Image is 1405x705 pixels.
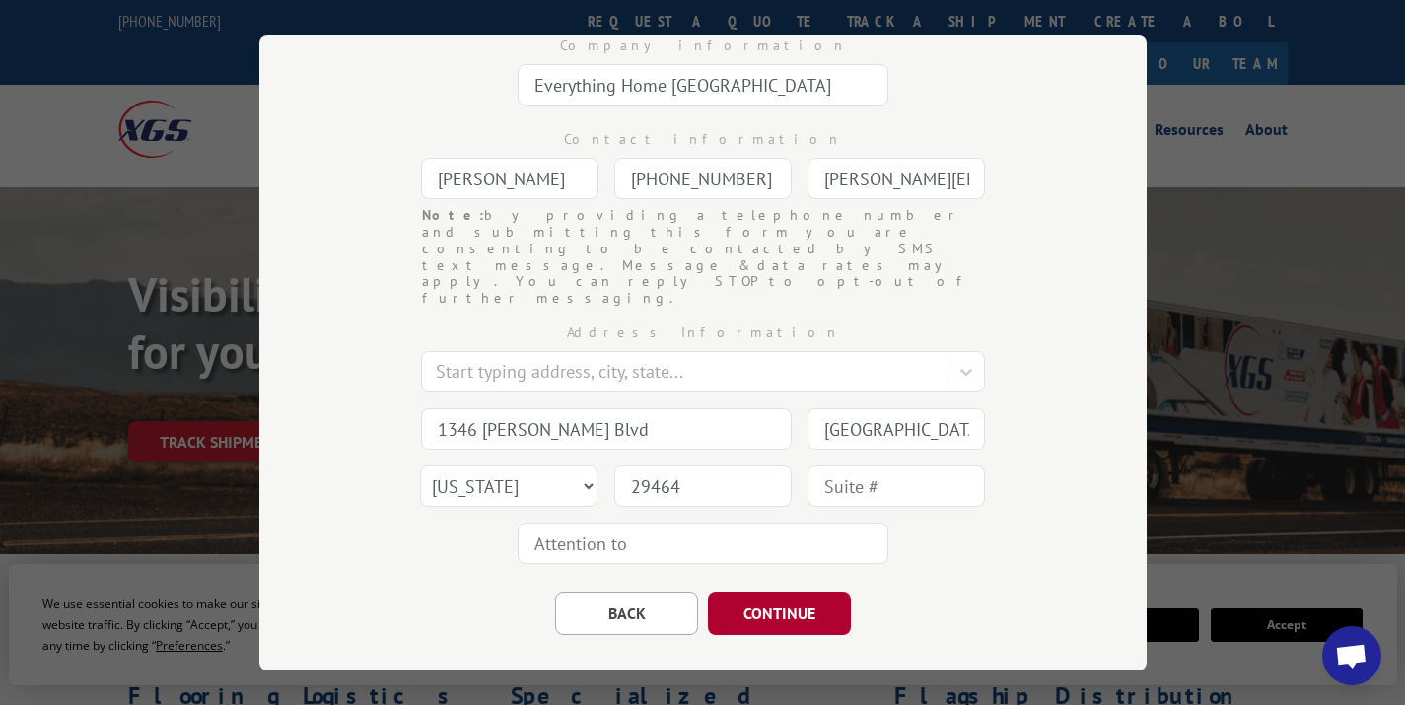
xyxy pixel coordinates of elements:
strong: Note: [422,206,484,224]
input: Zip [614,465,792,507]
input: Company Name [518,64,888,106]
div: by providing a telephone number and submitting this form you are consenting to be contacted by SM... [422,207,984,307]
input: City [808,408,985,450]
input: Suite # [808,465,985,507]
input: Phone [614,158,792,199]
button: BACK [555,592,698,635]
input: Attention to [518,523,888,564]
div: Open chat [1322,626,1381,685]
div: Address Information [358,322,1048,343]
button: CONTINUE [708,592,851,635]
div: Company information [358,35,1048,56]
div: Contact information [358,129,1048,150]
input: Contact Name [421,158,598,199]
input: Email [808,158,985,199]
input: Address [421,408,792,450]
